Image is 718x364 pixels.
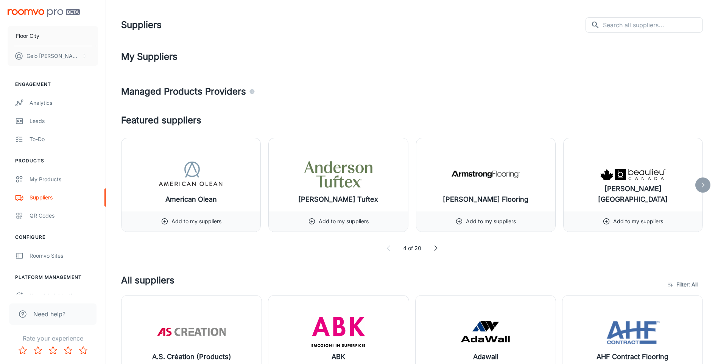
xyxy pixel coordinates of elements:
button: Rate 3 star [45,343,61,358]
img: Adawall [452,317,520,347]
div: Agencies and suppliers who work with us to automatically identify the specific products you carry [249,85,255,98]
div: My Products [30,175,98,184]
button: Rate 1 star [15,343,30,358]
h6: A.S. Création (Products) [152,352,231,362]
div: Analytics [30,99,98,107]
img: ABK [304,317,372,347]
div: Suppliers [30,193,98,202]
p: Rate your experience [6,334,100,343]
h6: AHF Contract Flooring [597,352,668,362]
h6: American Olean [165,194,217,205]
span: Filter [676,280,698,289]
img: AHF Contract Flooring [598,317,667,347]
p: Gelo [PERSON_NAME] [26,52,80,60]
h4: Managed Products Providers [121,85,703,98]
img: Roomvo PRO Beta [8,9,80,17]
button: Rate 5 star [76,343,91,358]
h6: [PERSON_NAME] Flooring [443,194,528,205]
button: Gelo [PERSON_NAME] [8,46,98,66]
button: Rate 2 star [30,343,45,358]
img: American Olean [157,159,225,190]
h6: [PERSON_NAME] [GEOGRAPHIC_DATA] [570,184,696,205]
p: Add to my suppliers [466,217,516,226]
img: Beaulieu Canada [599,159,667,190]
img: A.S. Création (Products) [157,317,226,347]
p: Add to my suppliers [319,217,369,226]
h6: ABK [332,352,345,362]
h4: My Suppliers [121,50,703,64]
p: Add to my suppliers [613,217,663,226]
div: QR Codes [30,212,98,220]
img: Armstrong Flooring [452,159,520,190]
p: Add to my suppliers [171,217,221,226]
p: 4 of 20 [403,244,421,252]
h6: Adawall [473,352,498,362]
img: Anderson Tuftex [304,159,372,190]
button: Rate 4 star [61,343,76,358]
div: Leads [30,117,98,125]
span: : All [688,280,698,289]
h6: [PERSON_NAME] Tuftex [298,194,378,205]
h4: All suppliers [121,274,663,295]
input: Search all suppliers... [603,17,703,33]
button: Floor City [8,26,98,46]
h1: Suppliers [121,18,162,32]
div: Roomvo Sites [30,252,98,260]
span: Need help? [33,310,65,319]
h4: Featured suppliers [121,114,703,127]
p: Floor City [16,32,39,40]
div: To-do [30,135,98,143]
div: User Administration [30,292,98,300]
